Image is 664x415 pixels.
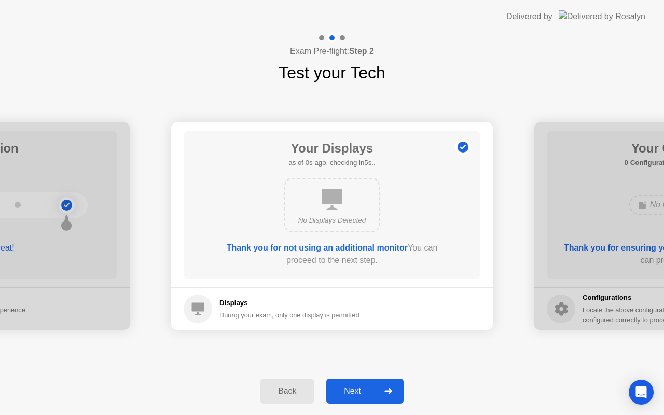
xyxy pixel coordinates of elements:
h5: as of 0s ago, checking in5s.. [288,158,375,168]
b: Step 2 [349,47,374,56]
div: No Displays Detected [294,215,370,226]
div: Back [264,386,311,396]
button: Back [260,379,314,404]
h1: Test your Tech [279,60,385,85]
img: Delivered by Rosalyn [559,10,645,22]
h4: Exam Pre-flight: [290,45,374,58]
div: Next [329,386,376,396]
div: Open Intercom Messenger [629,380,654,405]
div: You can proceed to the next step. [213,242,451,267]
button: Next [326,379,404,404]
div: Delivered by [506,10,552,23]
b: Thank you for not using an additional monitor [227,243,408,252]
div: During your exam, only one display is permitted [219,310,359,320]
h5: Displays [219,298,359,308]
h1: Your Displays [288,139,375,158]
